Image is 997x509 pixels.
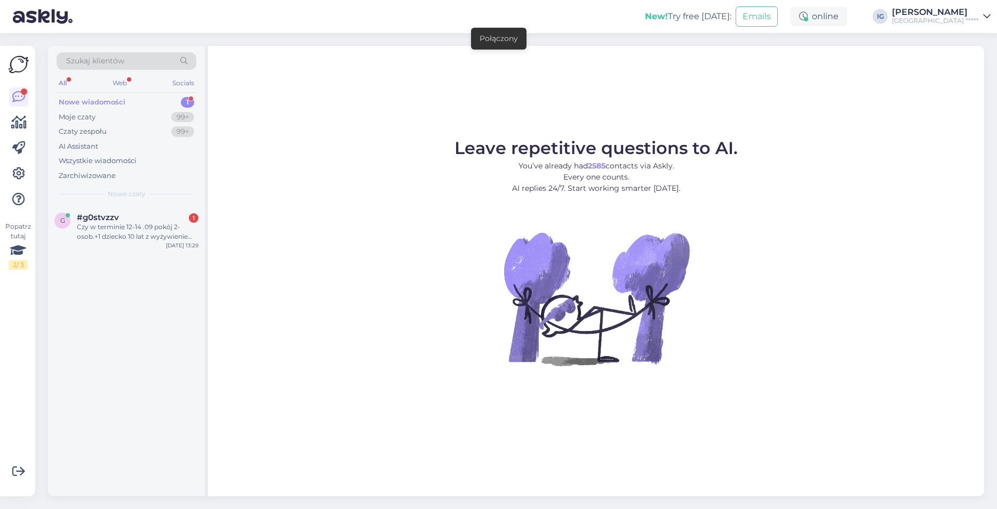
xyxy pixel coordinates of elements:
div: 2 / 3 [9,260,28,270]
div: Wszystkie wiadomości [59,156,137,166]
span: Leave repetitive questions to AI. [454,138,738,158]
div: Try free [DATE]: [645,10,731,23]
img: No Chat active [500,203,692,394]
div: Popatrz tutaj [9,222,28,270]
div: Połączony [480,33,518,44]
div: Czaty zespołu [59,126,107,137]
div: online [791,7,847,26]
button: Emails [736,6,778,27]
div: Web [110,76,129,90]
div: Nowe wiadomości [59,97,125,108]
span: g [60,216,65,224]
span: Szukaj klientów [66,55,124,67]
div: All [57,76,69,90]
div: 1 [181,97,194,108]
div: IG [873,9,888,24]
div: AI Assistant [59,141,98,152]
b: New! [645,11,668,21]
div: 99+ [171,126,194,137]
b: 2585 [588,161,605,171]
div: Czy w terminie 12-14 .09 pokój 2-osob.+1 dziecko 10 lat z wyżywieniem HB byłby dostępny? [77,222,198,241]
span: Nowe czaty [108,189,146,199]
div: Zarchiwizowane [59,171,116,181]
span: #g0stvzzv [77,213,119,222]
div: [PERSON_NAME] [892,8,979,17]
div: [DATE] 13:29 [166,241,198,249]
div: 1 [189,213,198,223]
div: 99+ [171,112,194,123]
a: [PERSON_NAME][GEOGRAPHIC_DATA] ***** [892,8,991,25]
div: Moje czaty [59,112,95,123]
p: You’ve already had contacts via Askly. Every one counts. AI replies 24/7. Start working smarter [... [454,160,738,194]
img: Askly Logo [9,54,29,75]
div: Socials [170,76,196,90]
